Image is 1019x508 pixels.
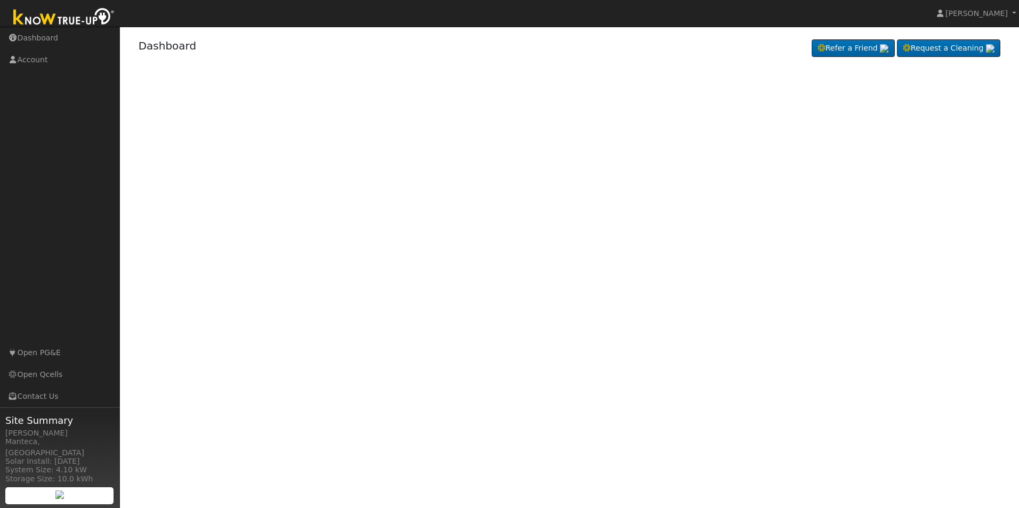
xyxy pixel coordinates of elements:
img: retrieve [880,44,888,53]
div: [PERSON_NAME] [5,428,114,439]
img: Know True-Up [8,6,120,30]
div: Storage Size: 10.0 kWh [5,473,114,485]
img: retrieve [986,44,994,53]
div: Solar Install: [DATE] [5,456,114,467]
div: System Size: 4.10 kW [5,464,114,476]
a: Refer a Friend [812,39,895,58]
img: retrieve [55,490,64,499]
div: Manteca, [GEOGRAPHIC_DATA] [5,436,114,458]
span: Site Summary [5,413,114,428]
a: Dashboard [139,39,197,52]
span: [PERSON_NAME] [945,9,1008,18]
a: Request a Cleaning [897,39,1000,58]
